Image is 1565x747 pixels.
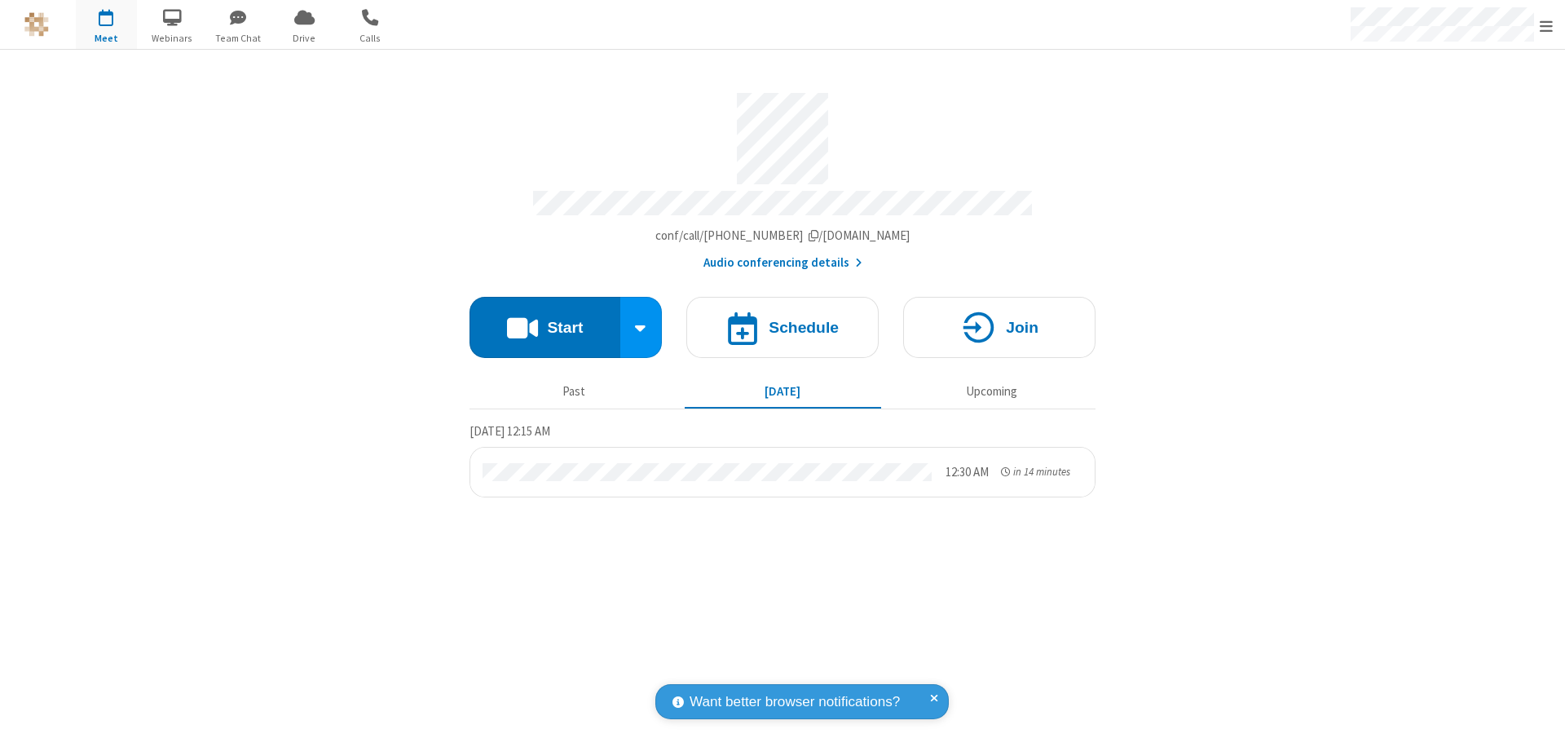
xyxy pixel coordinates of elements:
button: Audio conferencing details [703,254,862,272]
button: Schedule [686,297,879,358]
span: Drive [274,31,335,46]
h4: Schedule [769,320,839,335]
span: Meet [76,31,137,46]
span: in 14 minutes [1013,465,1070,479]
h4: Join [1006,320,1038,335]
h4: Start [547,320,583,335]
button: Copy my meeting room linkCopy my meeting room link [655,227,910,245]
div: 12:30 AM [946,463,989,482]
section: Account details [469,81,1095,272]
img: QA Selenium DO NOT DELETE OR CHANGE [24,12,49,37]
span: Calls [340,31,401,46]
button: Start [469,297,620,358]
button: Past [476,376,672,407]
span: Webinars [142,31,203,46]
section: Today's Meetings [469,422,1095,497]
button: Upcoming [893,376,1090,407]
button: [DATE] [685,376,881,407]
button: Join [903,297,1095,358]
span: Copy my meeting room link [655,228,910,243]
span: [DATE] 12:15 AM [469,423,550,439]
span: Want better browser notifications? [690,692,900,713]
span: Team Chat [208,31,269,46]
div: Start conference options [620,297,663,358]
